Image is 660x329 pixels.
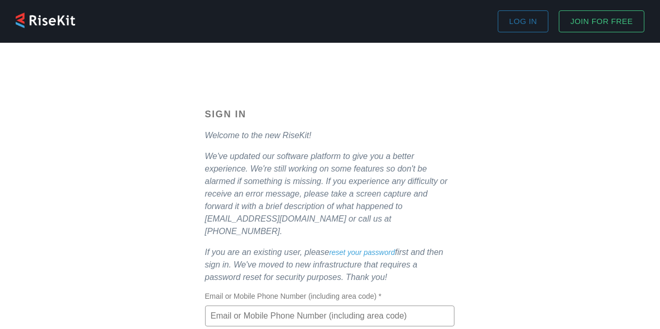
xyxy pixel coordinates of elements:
[509,15,537,28] span: Log in
[205,292,455,326] label: Email or Mobile Phone Number (including area code) *
[570,15,633,28] span: Join for FREE
[16,13,75,28] img: Risekit Logo
[205,109,455,120] h3: Sign In
[498,10,548,32] button: Log in
[205,152,448,236] em: We've updated our software platform to give you a better experience. We're still working on some ...
[205,248,443,282] em: If you are an existing user, please first and then sign in. We've moved to new infrastructure tha...
[559,10,644,32] button: Join for FREE
[329,248,395,257] a: reset your password
[16,10,75,32] a: Risekit Logo
[205,306,454,326] input: Email or Mobile Phone Number (including area code) *
[205,131,311,140] em: Welcome to the new RiseKit!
